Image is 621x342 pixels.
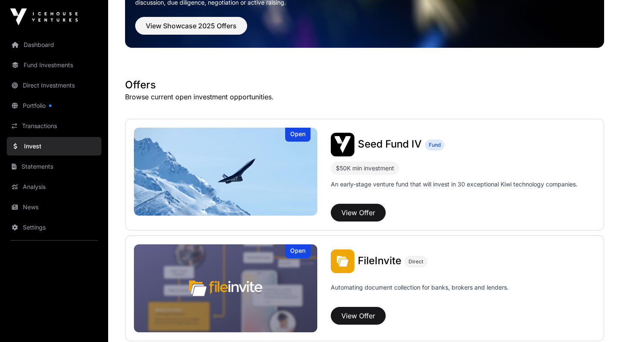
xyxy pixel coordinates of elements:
[135,25,247,34] a: View Showcase 2025 Offers
[331,133,354,156] img: Seed Fund IV
[7,218,101,237] a: Settings
[579,301,621,342] iframe: Chat Widget
[429,142,441,148] span: Fund
[331,204,386,222] button: View Offer
[358,254,401,267] span: FileInvite
[134,128,317,216] img: Seed Fund IV
[135,17,247,35] button: View Showcase 2025 Offers
[146,21,237,31] span: View Showcase 2025 Offers
[7,178,101,196] a: Analysis
[409,258,423,265] span: Direct
[331,307,386,325] button: View Offer
[7,36,101,54] a: Dashboard
[358,138,422,150] span: Seed Fund IV
[134,244,317,332] img: FileInvite
[285,244,310,258] div: Open
[336,163,394,173] div: $50K min investment
[7,96,101,115] a: Portfolio
[331,283,509,304] p: Automating document collection for banks, brokers and lenders.
[7,56,101,74] a: Fund Investments
[358,256,401,267] a: FileInvite
[331,180,577,189] p: An early-stage venture fund that will invest in 30 exceptional Kiwi technology companies.
[358,139,422,150] a: Seed Fund IV
[7,198,101,216] a: News
[10,8,78,25] img: Icehouse Ventures Logo
[125,78,604,92] h1: Offers
[7,157,101,176] a: Statements
[134,128,317,216] a: Seed Fund IVOpen
[331,161,399,175] div: $50K min investment
[7,76,101,95] a: Direct Investments
[285,128,310,142] div: Open
[134,244,317,332] a: FileInviteOpen
[331,249,354,273] img: FileInvite
[7,137,101,156] a: Invest
[7,117,101,135] a: Transactions
[125,92,604,102] p: Browse current open investment opportunities.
